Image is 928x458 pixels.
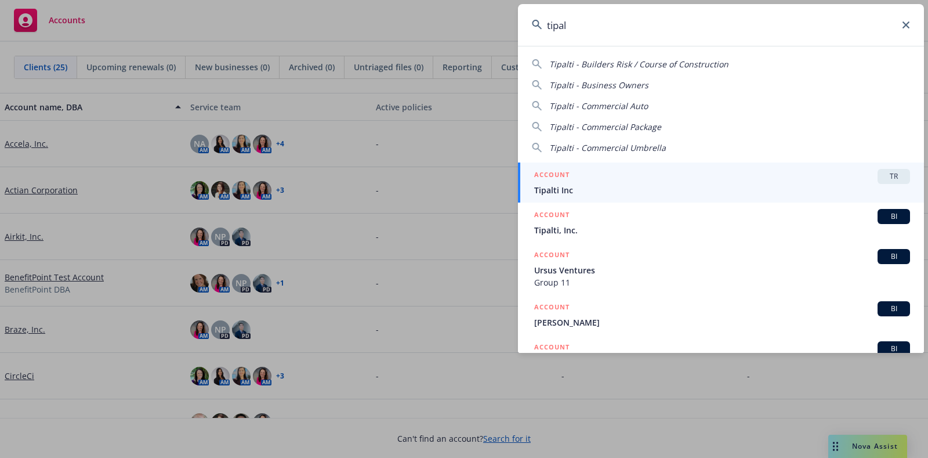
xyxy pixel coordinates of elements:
span: Ursus Ventures [534,264,910,276]
span: Group 11 [534,276,910,288]
a: ACCOUNTTRTipalti Inc [518,163,924,203]
span: Tipalti - Business Owners [549,80,648,91]
span: Tipalti Inc [534,184,910,196]
span: BI [882,304,905,314]
span: Tipalti - Builders Risk / Course of Construction [549,59,728,70]
h5: ACCOUNT [534,209,570,223]
span: Tipalti - Commercial Umbrella [549,142,666,153]
span: Tipalti - Commercial Auto [549,100,648,111]
a: ACCOUNTBI[PERSON_NAME] [518,295,924,335]
input: Search... [518,4,924,46]
span: BI [882,211,905,222]
a: ACCOUNTBI [518,335,924,375]
h5: ACCOUNT [534,301,570,315]
span: Tipalti - Commercial Package [549,121,661,132]
h5: ACCOUNT [534,341,570,355]
span: BI [882,344,905,354]
span: BI [882,251,905,262]
span: Tipalti, Inc. [534,224,910,236]
span: [PERSON_NAME] [534,316,910,329]
a: ACCOUNTBIUrsus VenturesGroup 11 [518,243,924,295]
a: ACCOUNTBITipalti, Inc. [518,203,924,243]
h5: ACCOUNT [534,169,570,183]
span: TR [882,171,905,182]
h5: ACCOUNT [534,249,570,263]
